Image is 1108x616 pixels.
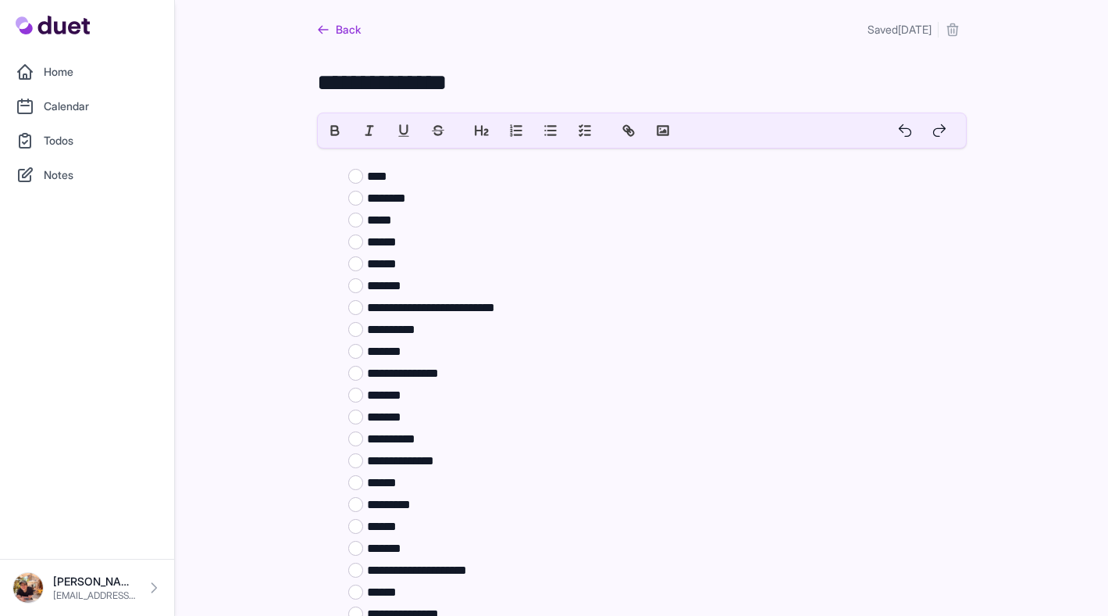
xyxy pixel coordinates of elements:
img: IMG_0065.jpeg [12,572,44,603]
a: Back [317,16,361,44]
button: undo [888,113,922,148]
a: [PERSON_NAME] [EMAIL_ADDRESS][DOMAIN_NAME] [12,572,162,603]
p: Saved [868,22,932,38]
button: list: check [568,113,602,148]
button: image [646,113,680,148]
button: list: bullet [533,113,568,148]
button: link [611,113,646,148]
button: underline [387,113,421,148]
p: [EMAIL_ADDRESS][DOMAIN_NAME] [53,589,137,602]
time: [DATE] [898,23,932,36]
button: header: 2 [465,113,499,148]
p: [PERSON_NAME] [53,574,137,589]
button: redo [922,113,957,148]
button: bold [318,113,352,148]
button: strike [421,113,455,148]
button: italic [352,113,387,148]
button: list: ordered [499,113,533,148]
a: Calendar [9,91,165,122]
a: Notes [9,159,165,191]
a: Home [9,56,165,88]
a: Todos [9,125,165,156]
